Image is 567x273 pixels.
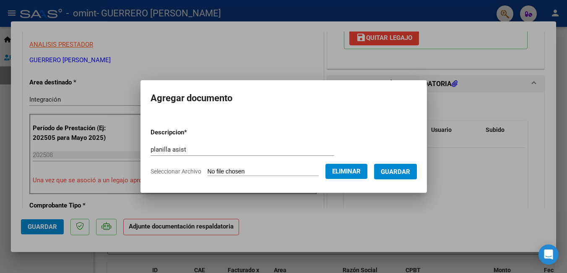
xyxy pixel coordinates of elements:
[151,90,417,106] h2: Agregar documento
[332,168,361,175] span: Eliminar
[381,168,410,176] span: Guardar
[151,128,231,137] p: Descripcion
[151,168,201,175] span: Seleccionar Archivo
[374,164,417,179] button: Guardar
[325,164,367,179] button: Eliminar
[538,244,559,265] div: Open Intercom Messenger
